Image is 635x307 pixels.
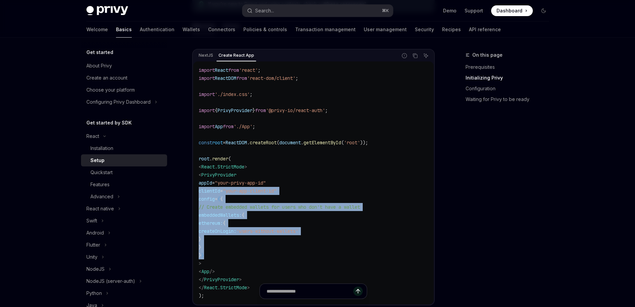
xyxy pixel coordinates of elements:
[199,252,201,258] span: }
[86,277,135,285] div: NodeJS (server-auth)
[422,51,430,60] button: Ask AI
[497,7,522,14] span: Dashboard
[304,140,341,146] span: getElementById
[223,220,226,226] span: {
[86,217,97,225] div: Swift
[81,191,167,203] button: Toggle Advanced section
[81,154,167,166] a: Setup
[199,212,242,218] span: embeddedWallets:
[228,67,239,73] span: from
[201,268,209,274] span: App
[199,172,201,178] span: <
[81,84,167,96] a: Choose your platform
[236,228,298,234] span: 'users-without-wallets'
[255,7,274,15] div: Search...
[208,21,235,38] a: Connectors
[199,236,201,242] span: }
[199,196,215,202] span: config
[215,196,217,202] span: =
[81,178,167,191] a: Features
[295,21,356,38] a: Transaction management
[491,5,533,16] a: Dashboard
[86,48,113,56] h5: Get started
[400,51,409,60] button: Report incorrect code
[86,74,127,82] div: Create an account
[242,212,244,218] span: {
[244,164,247,170] span: >
[411,51,420,60] button: Copy the contents from the code block
[199,244,201,250] span: }
[81,215,167,227] button: Toggle Swift section
[255,107,266,113] span: from
[223,140,226,146] span: =
[538,5,549,16] button: Toggle dark mode
[86,241,100,249] div: Flutter
[199,188,220,194] span: clientId
[201,252,204,258] span: }
[199,276,204,283] span: </
[279,140,301,146] span: document
[199,228,236,234] span: createOnLogin:
[382,8,389,13] span: ⌘ K
[239,67,258,73] span: 'react'
[215,107,217,113] span: {
[301,140,304,146] span: .
[466,62,554,72] a: Prerequisites
[81,96,167,108] button: Toggle Configuring Privy Dashboard section
[364,21,407,38] a: User management
[234,123,252,130] span: './App'
[243,21,287,38] a: Policies & controls
[81,130,167,142] button: Toggle React section
[277,140,279,146] span: (
[215,123,223,130] span: App
[86,86,135,94] div: Choose your platform
[199,123,215,130] span: import
[81,239,167,251] button: Toggle Flutter section
[226,140,247,146] span: ReactDOM
[86,229,104,237] div: Android
[90,144,113,152] div: Installation
[239,276,242,283] span: >
[81,203,167,215] button: Toggle React native section
[250,91,252,97] span: ;
[215,180,266,186] span: "your-privy-app-id"
[116,21,132,38] a: Basics
[415,21,434,38] a: Security
[81,72,167,84] a: Create an account
[140,21,174,38] a: Authentication
[209,268,215,274] span: />
[81,227,167,239] button: Toggle Android section
[197,51,215,59] div: NextJS
[199,220,223,226] span: ethereum:
[199,91,215,97] span: import
[183,21,200,38] a: Wallets
[201,164,244,170] span: React.StrictMode
[199,107,215,113] span: import
[212,180,215,186] span: =
[267,284,353,299] input: Ask a question...
[252,107,255,113] span: }
[199,67,215,73] span: import
[199,156,209,162] span: root
[81,275,167,287] button: Toggle NodeJS (server-auth) section
[443,7,457,14] a: Demo
[86,62,112,70] div: About Privy
[215,67,228,73] span: React
[86,119,132,127] h5: Get started by SDK
[199,268,201,274] span: <
[209,156,212,162] span: .
[81,60,167,72] a: About Privy
[86,289,102,297] div: Python
[201,172,236,178] span: PrivyProvider
[199,180,212,186] span: appId
[228,156,231,162] span: (
[353,287,363,296] button: Send message
[212,156,228,162] span: render
[86,132,99,140] div: React
[220,196,223,202] span: {
[215,91,250,97] span: './index.css'
[90,156,105,164] div: Setup
[341,140,344,146] span: (
[90,193,113,201] div: Advanced
[90,181,110,189] div: Features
